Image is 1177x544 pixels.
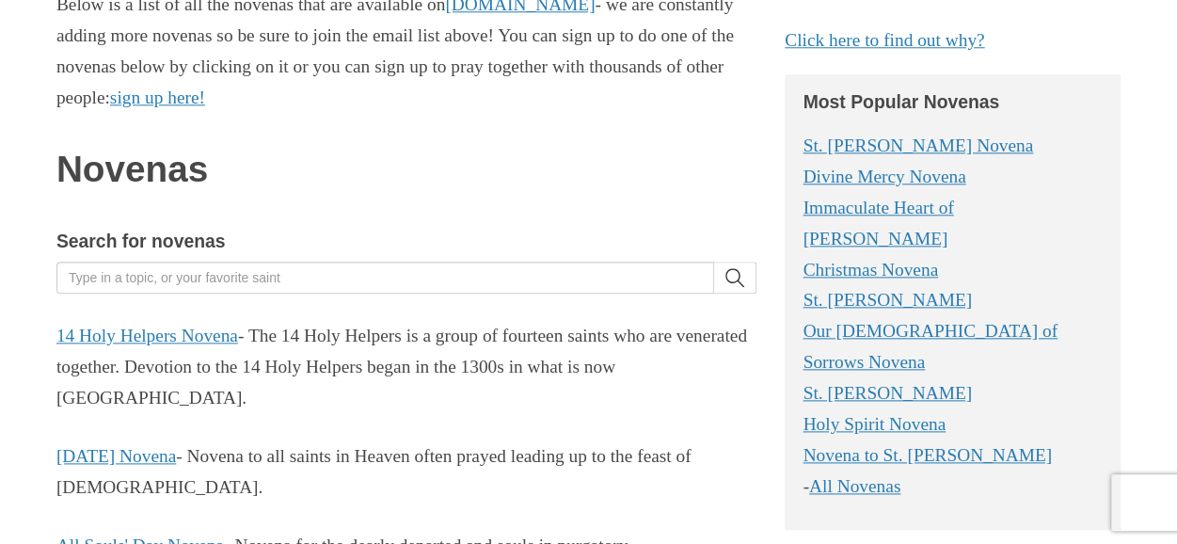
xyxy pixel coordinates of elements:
[803,290,972,310] a: St. [PERSON_NAME]
[809,476,900,496] a: All Novenas
[803,136,1033,155] a: St. [PERSON_NAME] Novena
[803,198,953,248] a: Immaculate Heart of [PERSON_NAME]
[803,445,1052,465] a: Novena to St. [PERSON_NAME]
[785,25,1121,56] a: Click here to find out why?
[56,446,176,466] a: [DATE] Novena
[803,321,1058,372] a: Our [DEMOGRAPHIC_DATA] of Sorrows Novena
[803,167,965,186] a: Divine Mercy Novena
[56,321,756,414] p: - The 14 Holy Helpers is a group of fourteen saints who are venerated together. Devotion to the 1...
[56,226,226,257] label: Search for novenas
[56,441,756,504] p: - Novena to all saints in Heaven often prayed leading up to the feast of [DEMOGRAPHIC_DATA].
[110,88,205,107] a: sign up here!
[56,262,714,294] input: Type in a topic, or your favorite saint
[56,150,756,190] h1: Novenas
[803,414,946,434] a: Holy Spirit Novena
[803,92,1102,112] h4: Most Popular Novenas
[803,260,938,280] a: Christmas Novena
[803,383,972,403] a: St. [PERSON_NAME]
[714,262,756,294] button: search
[803,472,1102,503] li: -
[56,326,238,345] a: 14 Holy Helpers Novena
